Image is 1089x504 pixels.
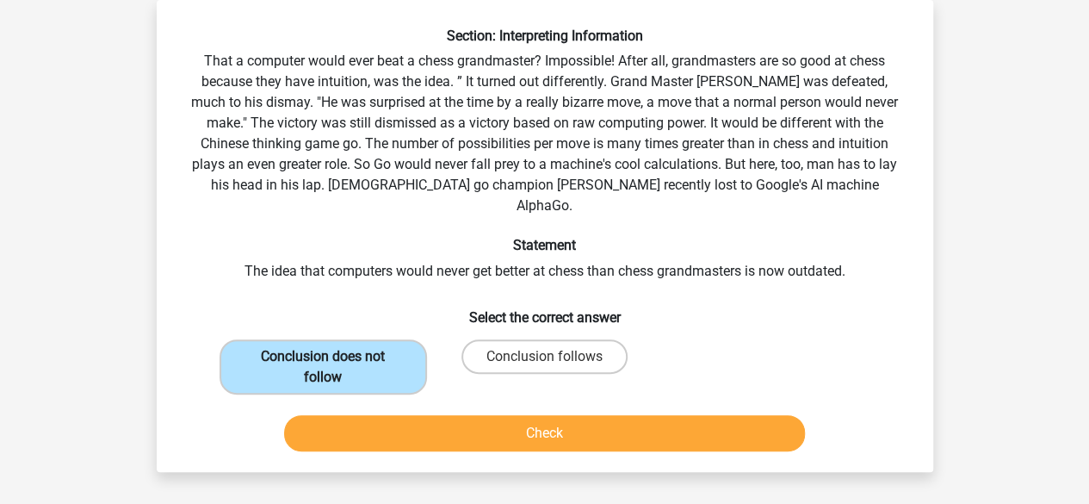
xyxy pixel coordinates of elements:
[164,28,926,458] div: That a computer would ever beat a chess grandmaster? Impossible! After all, grandmasters are so g...
[461,339,628,374] label: Conclusion follows
[184,28,906,44] h6: Section: Interpreting Information
[184,237,906,253] h6: Statement
[220,339,427,395] label: Conclusion does not follow
[284,415,805,451] button: Check
[184,296,906,326] h6: Select the correct answer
